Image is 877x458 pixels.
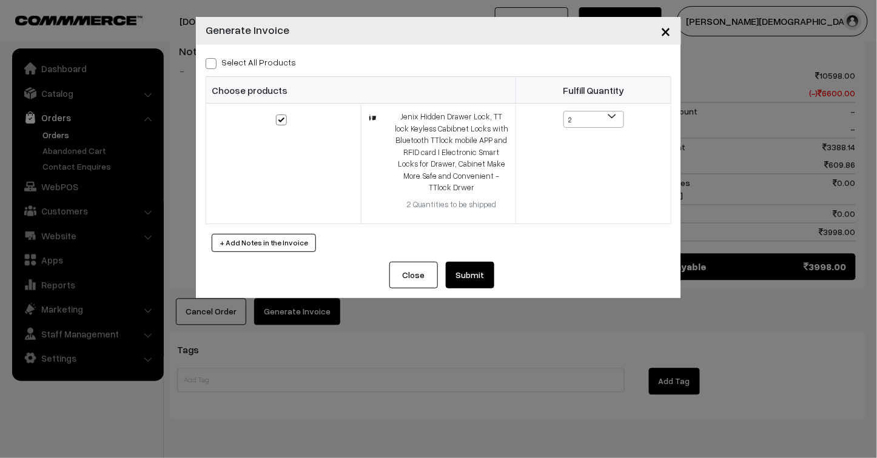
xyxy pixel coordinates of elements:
[446,262,494,288] button: Submit
[564,111,623,128] span: 2
[395,199,508,211] div: 2 Quantities to be shipped
[661,19,671,42] span: ×
[389,262,438,288] button: Close
[212,234,316,252] button: + Add Notes in the Invoice
[395,111,508,194] div: Jenix Hidden Drawer Lock, TT lock Keyless Cabibnet Locks with Bluetooth TTlock mobile APP and RFI...
[516,77,671,104] th: Fulfill Quantity
[563,111,624,128] span: 2
[206,77,516,104] th: Choose products
[369,113,377,121] img: 1662979388176281c103e5-2748-4332-98af-dfa493723d06.jpg
[651,12,681,50] button: Close
[206,56,296,68] label: Select all Products
[206,22,289,38] h4: Generate Invoice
